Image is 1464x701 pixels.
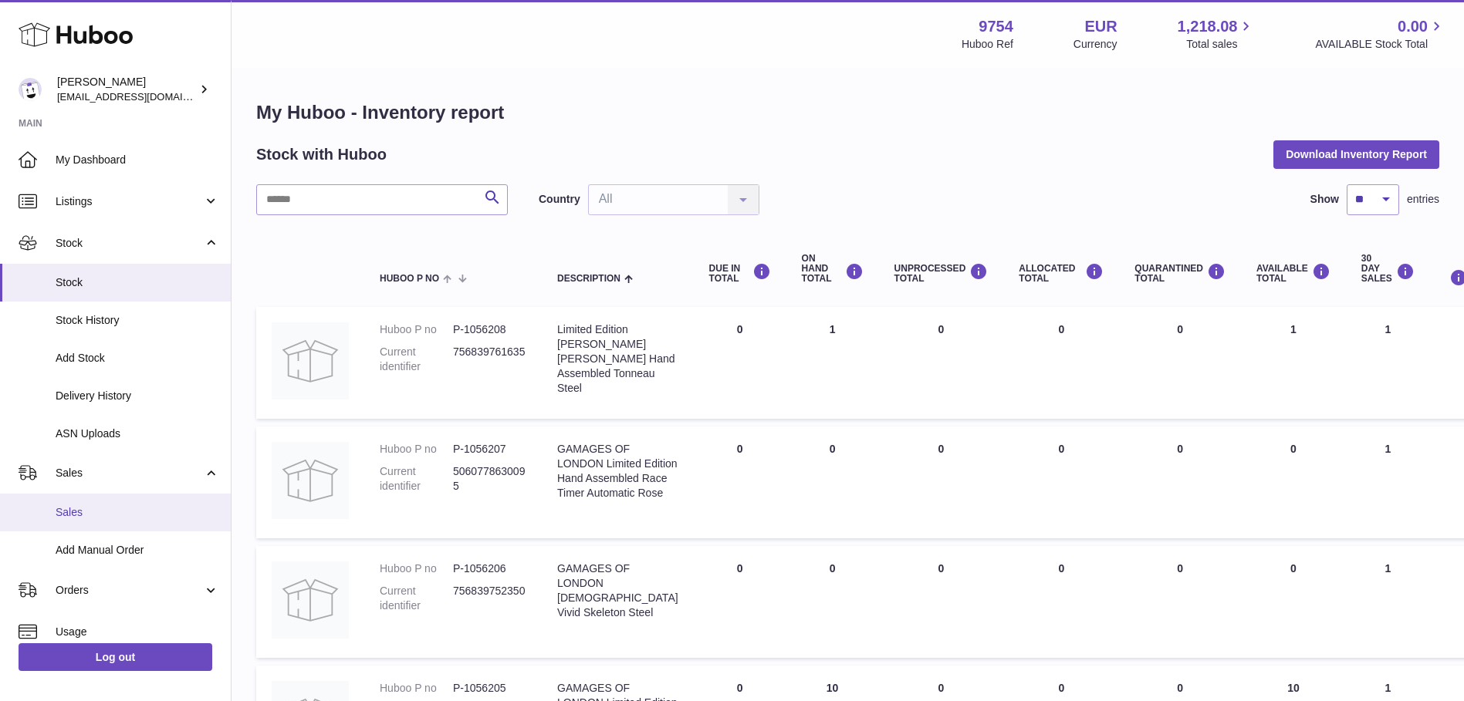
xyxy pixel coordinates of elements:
span: Stock [56,275,219,290]
span: Usage [56,625,219,639]
span: My Dashboard [56,153,219,167]
span: 1,218.08 [1178,16,1238,37]
div: GAMAGES OF LONDON Limited Edition Hand Assembled Race Timer Automatic Rose [557,442,678,500]
div: [PERSON_NAME] [57,75,196,104]
td: 1 [1346,307,1430,419]
h1: My Huboo - Inventory report [256,100,1439,125]
label: Show [1310,192,1339,207]
div: ON HAND Total [802,254,864,285]
span: 0 [1177,323,1183,335]
td: 0 [694,426,786,538]
img: product image [272,322,349,399]
span: ASN Uploads [56,426,219,441]
div: GAMAGES OF LONDON [DEMOGRAPHIC_DATA] Vivid Skeleton Steel [557,561,678,620]
span: entries [1407,192,1439,207]
button: Download Inventory Report [1273,140,1439,168]
td: 0 [879,307,1004,419]
td: 0 [1003,307,1119,419]
img: product image [272,561,349,639]
a: 1,218.08 Total sales [1178,16,1256,52]
span: Stock [56,236,203,251]
td: 0 [786,546,879,658]
span: [EMAIL_ADDRESS][DOMAIN_NAME] [57,90,227,103]
dd: 5060778630095 [453,464,526,494]
td: 0 [879,426,1004,538]
dd: 756839752350 [453,584,526,613]
div: Huboo Ref [962,37,1013,52]
div: QUARANTINED Total [1134,263,1226,284]
span: 0 [1177,443,1183,455]
span: Add Manual Order [56,543,219,558]
img: info@fieldsluxury.london [19,78,42,101]
div: Limited Edition [PERSON_NAME] [PERSON_NAME] Hand Assembled Tonneau Steel [557,322,678,395]
dd: P-1056206 [453,561,526,576]
dt: Current identifier [380,464,453,494]
dd: P-1056205 [453,681,526,696]
div: Currency [1073,37,1117,52]
dd: P-1056207 [453,442,526,457]
td: 1 [1241,307,1346,419]
span: Orders [56,583,203,598]
td: 0 [694,307,786,419]
strong: 9754 [979,16,1013,37]
span: 0 [1177,562,1183,575]
img: product image [272,442,349,519]
div: 30 DAY SALES [1361,254,1415,285]
span: Huboo P no [380,274,439,284]
dt: Huboo P no [380,681,453,696]
td: 1 [786,307,879,419]
strong: EUR [1084,16,1117,37]
dt: Huboo P no [380,322,453,337]
div: DUE IN TOTAL [709,263,771,284]
a: Log out [19,643,212,671]
td: 1 [1346,546,1430,658]
dt: Current identifier [380,345,453,374]
span: Description [557,274,620,284]
span: Sales [56,505,219,520]
span: Delivery History [56,389,219,403]
span: Sales [56,466,203,480]
dt: Huboo P no [380,442,453,457]
td: 0 [786,426,879,538]
td: 0 [879,546,1004,658]
h2: Stock with Huboo [256,144,387,165]
span: Listings [56,194,203,209]
dd: 756839761635 [453,345,526,374]
dt: Huboo P no [380,561,453,576]
td: 0 [1241,426,1346,538]
td: 0 [694,546,786,658]
span: Stock History [56,313,219,328]
span: 0 [1177,682,1183,694]
label: Country [539,192,580,207]
td: 0 [1241,546,1346,658]
div: AVAILABLE Total [1256,263,1330,284]
dt: Current identifier [380,584,453,613]
td: 0 [1003,546,1119,658]
td: 1 [1346,426,1430,538]
dd: P-1056208 [453,322,526,337]
a: 0.00 AVAILABLE Stock Total [1315,16,1445,52]
div: UNPROCESSED Total [894,263,989,284]
span: 0.00 [1398,16,1428,37]
td: 0 [1003,426,1119,538]
span: AVAILABLE Stock Total [1315,37,1445,52]
span: Total sales [1186,37,1255,52]
div: ALLOCATED Total [1019,263,1104,284]
span: Add Stock [56,351,219,366]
